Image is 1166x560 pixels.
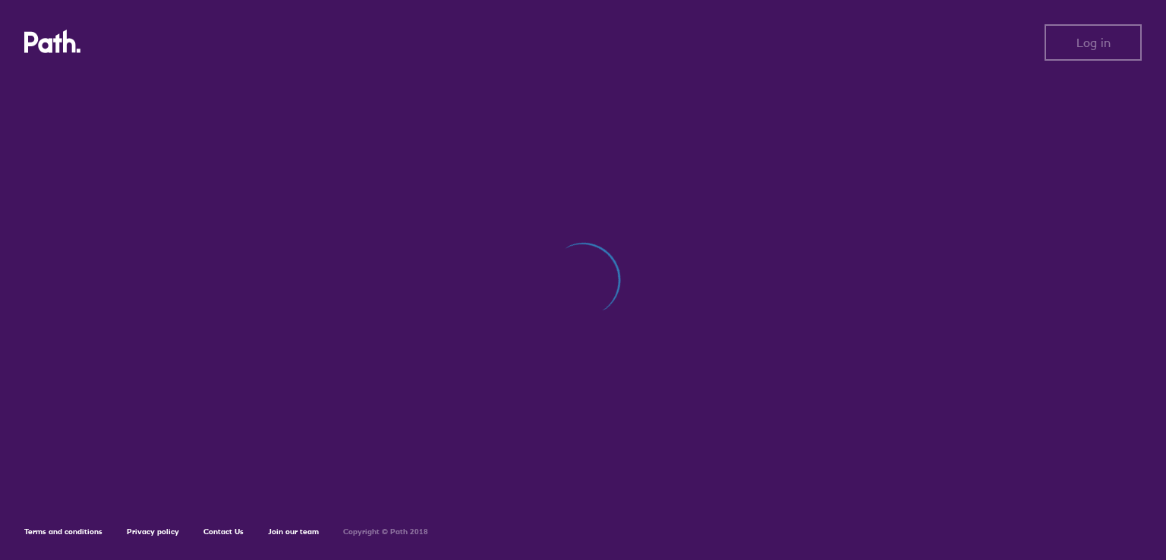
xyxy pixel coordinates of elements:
[127,527,179,536] a: Privacy policy
[343,527,428,536] h6: Copyright © Path 2018
[24,527,102,536] a: Terms and conditions
[203,527,244,536] a: Contact Us
[1045,24,1142,61] button: Log in
[1076,36,1111,49] span: Log in
[268,527,319,536] a: Join our team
